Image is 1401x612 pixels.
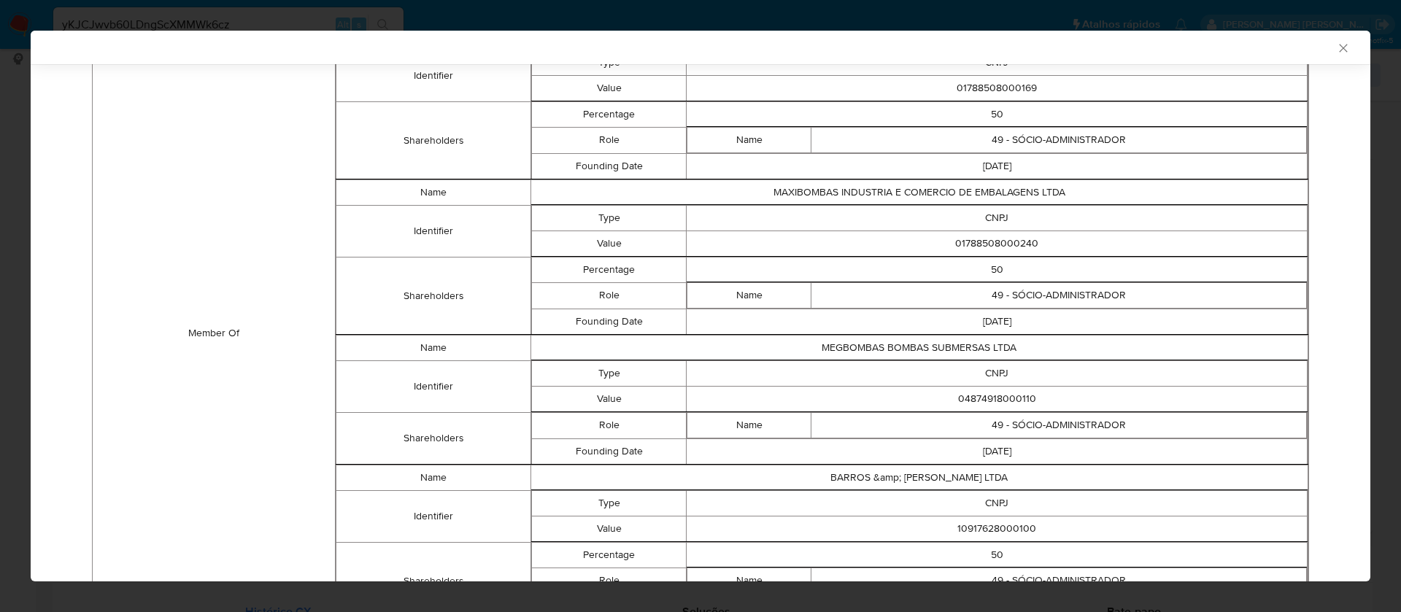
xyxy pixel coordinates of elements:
[531,205,687,231] td: Type
[336,205,530,257] td: Identifier
[336,412,530,465] td: Shareholders
[336,257,530,335] td: Shareholders
[531,360,687,386] td: Type
[336,490,530,542] td: Identifier
[531,542,687,568] td: Percentage
[336,360,530,412] td: Identifier
[336,50,530,101] td: Identifier
[687,542,1308,568] td: 50
[687,101,1308,127] td: 50
[687,412,811,438] td: Name
[687,360,1308,386] td: CNPJ
[531,101,687,127] td: Percentage
[531,412,687,438] td: Role
[687,127,811,152] td: Name
[530,179,1308,205] td: MAXIBOMBAS INDUSTRIA E COMERCIO DE EMBALAGENS LTDA
[687,153,1308,179] td: [DATE]
[531,516,687,541] td: Value
[531,257,687,282] td: Percentage
[687,309,1308,334] td: [DATE]
[531,282,687,309] td: Role
[811,412,1307,438] td: 49 - SÓCIO-ADMINISTRADOR
[811,282,1307,308] td: 49 - SÓCIO-ADMINISTRADOR
[687,490,1308,516] td: CNPJ
[531,127,687,153] td: Role
[336,179,530,205] td: Name
[531,386,687,411] td: Value
[687,282,811,308] td: Name
[336,335,530,360] td: Name
[531,438,687,464] td: Founding Date
[531,309,687,334] td: Founding Date
[531,231,687,256] td: Value
[530,465,1308,490] td: BARROS &amp; [PERSON_NAME] LTDA
[530,335,1308,360] td: MEGBOMBAS BOMBAS SUBMERSAS LTDA
[687,516,1308,541] td: 10917628000100
[531,568,687,594] td: Role
[687,257,1308,282] td: 50
[31,31,1370,581] div: closure-recommendation-modal
[531,153,687,179] td: Founding Date
[1336,41,1349,54] button: Fechar a janela
[687,568,811,593] td: Name
[687,438,1308,464] td: [DATE]
[687,231,1308,256] td: 01788508000240
[811,127,1307,152] td: 49 - SÓCIO-ADMINISTRADOR
[531,490,687,516] td: Type
[336,465,530,490] td: Name
[811,568,1307,593] td: 49 - SÓCIO-ADMINISTRADOR
[531,75,687,101] td: Value
[687,75,1308,101] td: 01788508000169
[336,101,530,179] td: Shareholders
[687,386,1308,411] td: 04874918000110
[687,205,1308,231] td: CNPJ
